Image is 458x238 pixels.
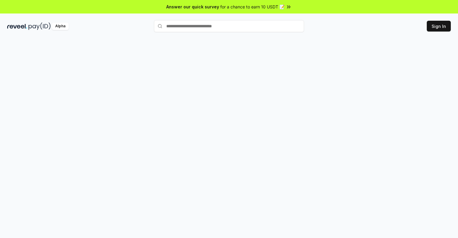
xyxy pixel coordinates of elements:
[427,21,451,32] button: Sign In
[220,4,285,10] span: for a chance to earn 10 USDT 📝
[52,23,69,30] div: Alpha
[166,4,219,10] span: Answer our quick survey
[29,23,51,30] img: pay_id
[7,23,27,30] img: reveel_dark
